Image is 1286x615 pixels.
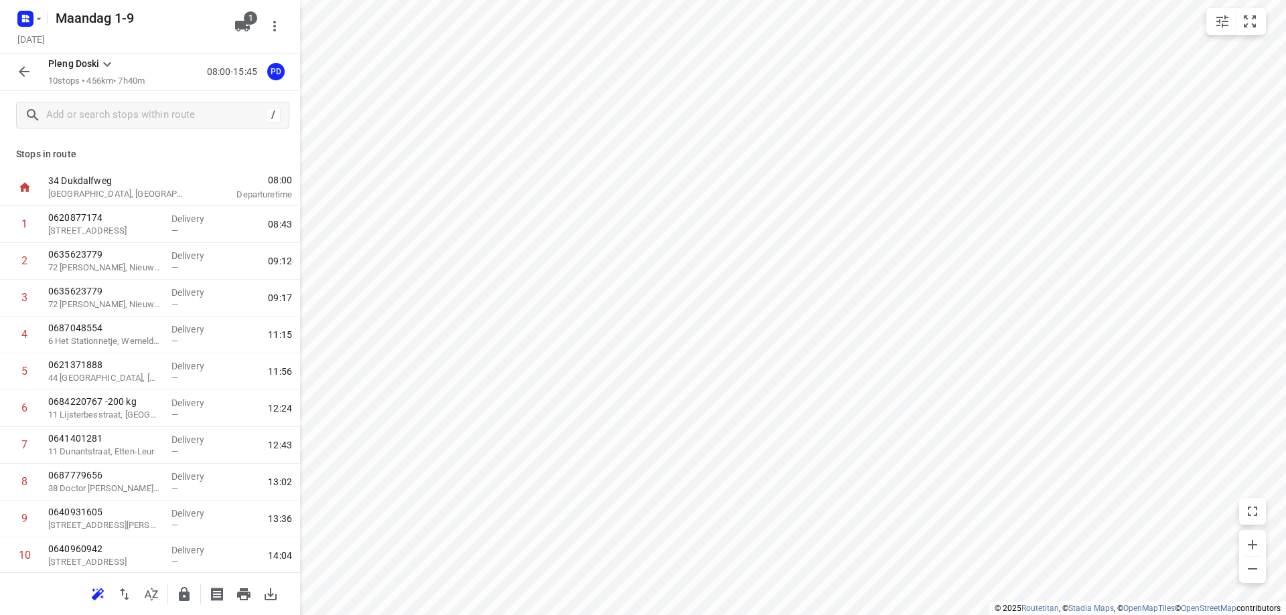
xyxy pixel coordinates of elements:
[48,298,161,311] p: 72 Bertus Aafjeshove, Nieuwegein
[111,587,138,600] span: Reverse route
[48,482,161,495] p: 38 Doctor [PERSON_NAME], [GEOGRAPHIC_DATA]
[204,188,292,201] p: Departure time
[48,174,188,187] p: 34 Dukdalfweg
[204,173,292,187] span: 08:00
[268,217,292,231] span: 08:43
[48,211,161,224] p: 0620877174
[21,438,27,451] div: 7
[48,371,161,385] p: 44 Wilhelminaveld, Bergen op Zoom
[19,549,31,561] div: 10
[171,543,221,557] p: Delivery
[171,286,221,299] p: Delivery
[1181,604,1236,613] a: OpenStreetMap
[263,58,289,85] button: PD
[1021,604,1059,613] a: Routetitan
[171,483,178,493] span: —
[268,402,292,415] span: 12:24
[1209,8,1236,35] button: Map settings
[1236,8,1263,35] button: Fit zoom
[171,396,221,410] p: Delivery
[1068,604,1114,613] a: Stadia Maps
[266,108,281,122] div: /
[263,65,289,78] span: Assigned to Pleng Doski
[171,557,178,567] span: —
[138,587,165,600] span: Sort by time window
[1123,604,1175,613] a: OpenMapTiles
[48,358,161,371] p: 0621371888
[171,433,221,446] p: Delivery
[46,105,266,126] input: Add or search stops within route
[171,262,178,272] span: —
[171,212,221,226] p: Delivery
[230,587,257,600] span: Print route
[257,587,284,600] span: Download route
[16,147,284,161] p: Stops in route
[268,365,292,378] span: 11:56
[48,505,161,519] p: 0640931605
[268,291,292,304] span: 09:17
[21,365,27,377] div: 5
[268,328,292,341] span: 11:15
[21,328,27,341] div: 4
[268,512,292,525] span: 13:36
[171,446,178,456] span: —
[50,7,224,29] h5: Maandag 1-9
[995,604,1281,613] li: © 2025 , © , © © contributors
[261,13,288,39] button: More
[21,291,27,304] div: 3
[171,299,178,309] span: —
[1206,8,1266,35] div: small contained button group
[48,555,161,569] p: 19 Hoefsmidstraat, Oisterwijk
[268,549,292,562] span: 14:04
[84,587,111,600] span: Reoptimize route
[21,402,27,414] div: 6
[48,542,161,555] p: 0640960942
[48,261,161,274] p: 72 Bertus Aafjeshove, Nieuwegein
[48,321,161,335] p: 0687048554
[48,248,161,261] p: 0635623779
[48,57,99,71] p: Pleng Doski
[48,445,161,458] p: 11 Dunantstraat, Etten-Leur
[21,254,27,267] div: 2
[204,587,230,600] span: Print shipping labels
[229,13,256,39] button: 1
[48,468,161,482] p: 0687779656
[207,65,263,79] p: 08:00-15:45
[171,520,178,530] span: —
[171,323,221,336] p: Delivery
[48,335,161,348] p: 6 Het Stationnetje, Wemeldinge
[268,438,292,452] span: 12:43
[244,11,257,25] span: 1
[171,359,221,373] p: Delivery
[268,475,292,489] span: 13:02
[48,224,161,238] p: [STREET_ADDRESS]
[171,410,178,420] span: —
[48,284,161,298] p: 0635623779
[21,512,27,525] div: 9
[268,254,292,268] span: 09:12
[48,519,161,532] p: 119 Baden Powelllaan, Tilburg
[171,226,178,236] span: —
[48,408,161,422] p: 11 Lijsterbesstraat, [GEOGRAPHIC_DATA]
[171,470,221,483] p: Delivery
[171,581,198,608] button: Lock route
[171,249,221,262] p: Delivery
[21,217,27,230] div: 1
[48,432,161,445] p: 0641401281
[267,63,285,80] div: PD
[21,475,27,488] div: 8
[12,31,50,47] h5: [DATE]
[48,395,161,408] p: 0684220767 -200 kg
[171,373,178,383] span: —
[171,507,221,520] p: Delivery
[48,187,188,201] p: [GEOGRAPHIC_DATA], [GEOGRAPHIC_DATA]
[48,75,145,88] p: 10 stops • 456km • 7h40m
[171,336,178,346] span: —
